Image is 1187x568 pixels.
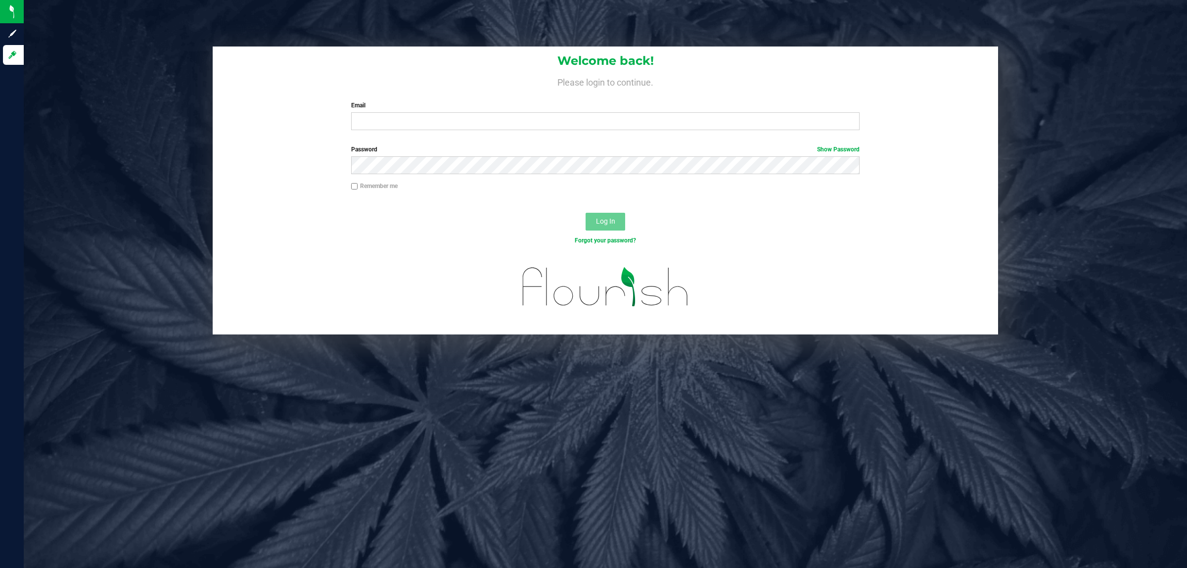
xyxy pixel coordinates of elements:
inline-svg: Sign up [7,29,17,39]
h1: Welcome back! [213,54,998,67]
img: flourish_logo.svg [507,255,704,319]
label: Email [351,101,860,110]
span: Log In [596,217,615,225]
a: Forgot your password? [575,237,636,244]
a: Show Password [817,146,860,153]
span: Password [351,146,377,153]
inline-svg: Log in [7,50,17,60]
button: Log In [586,213,625,231]
label: Remember me [351,182,398,190]
h4: Please login to continue. [213,75,998,87]
input: Remember me [351,183,358,190]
